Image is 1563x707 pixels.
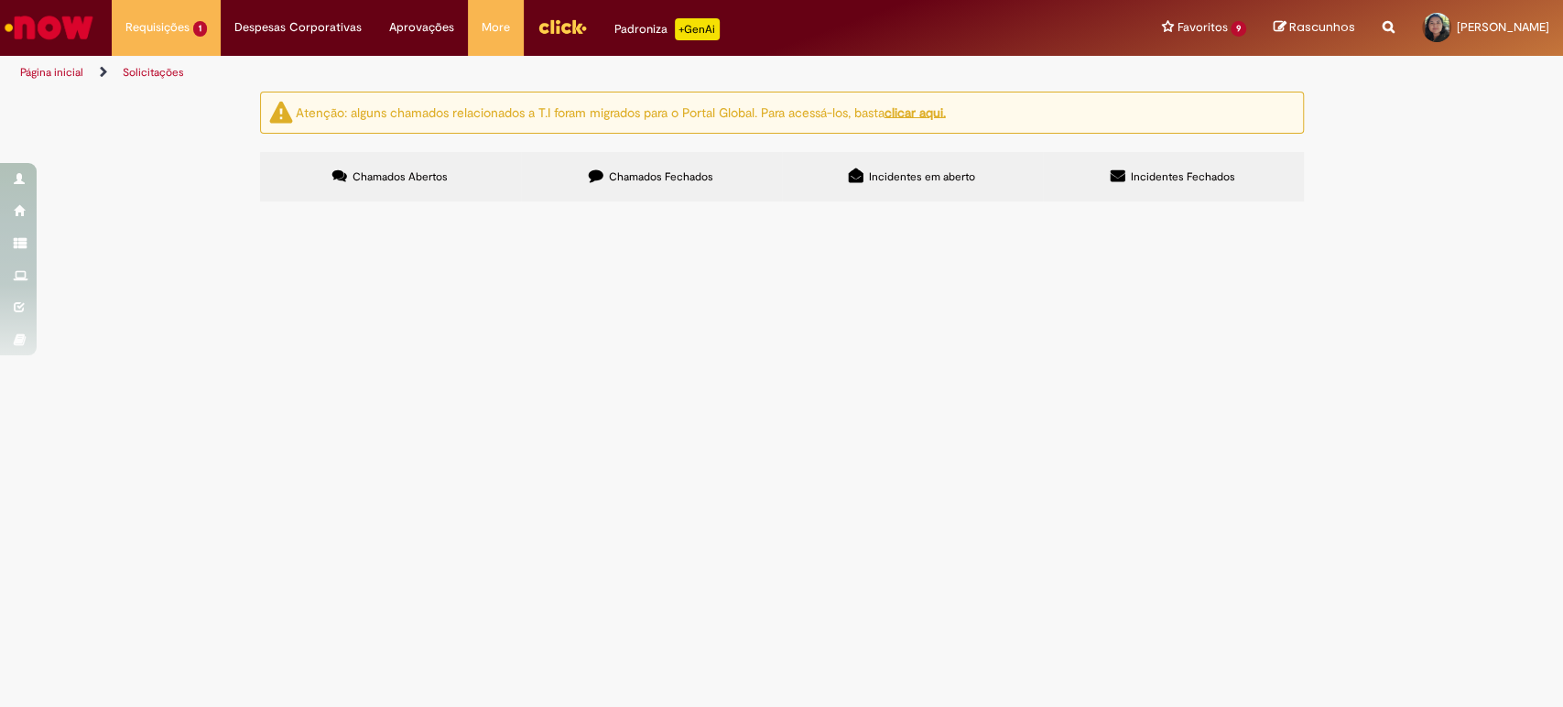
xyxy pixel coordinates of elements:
[1131,169,1235,184] span: Incidentes Fechados
[609,169,713,184] span: Chamados Fechados
[234,18,362,37] span: Despesas Corporativas
[14,56,1028,90] ul: Trilhas de página
[614,18,720,40] div: Padroniza
[537,13,587,40] img: click_logo_yellow_360x200.png
[125,18,190,37] span: Requisições
[675,18,720,40] p: +GenAi
[1274,19,1355,37] a: Rascunhos
[296,103,946,120] ng-bind-html: Atenção: alguns chamados relacionados a T.I foram migrados para o Portal Global. Para acessá-los,...
[482,18,510,37] span: More
[123,65,184,80] a: Solicitações
[193,21,207,37] span: 1
[2,9,96,46] img: ServiceNow
[389,18,454,37] span: Aprovações
[885,103,946,120] a: clicar aqui.
[353,169,448,184] span: Chamados Abertos
[20,65,83,80] a: Página inicial
[869,169,975,184] span: Incidentes em aberto
[1289,18,1355,36] span: Rascunhos
[1231,21,1246,37] span: 9
[1457,19,1549,35] span: [PERSON_NAME]
[1177,18,1227,37] span: Favoritos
